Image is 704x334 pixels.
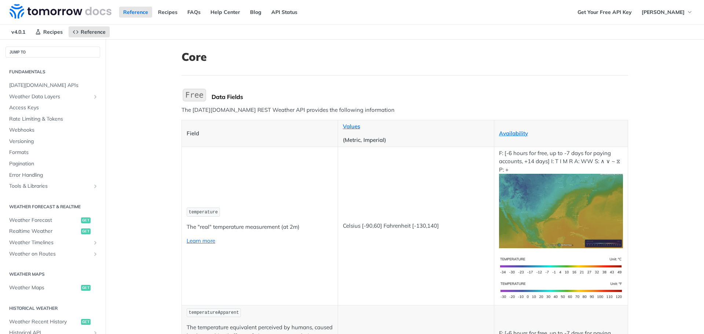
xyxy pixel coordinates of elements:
span: Error Handling [9,172,98,179]
a: Formats [5,147,100,158]
span: get [81,228,91,234]
a: Weather Data LayersShow subpages for Weather Data Layers [5,91,100,102]
span: get [81,285,91,291]
h2: Weather Maps [5,271,100,278]
span: Formats [9,149,98,156]
span: Pagination [9,160,98,168]
a: Weather TimelinesShow subpages for Weather Timelines [5,237,100,248]
a: Weather Mapsget [5,282,100,293]
span: Webhooks [9,126,98,134]
span: get [81,217,91,223]
p: Field [187,129,333,138]
a: Reference [119,7,152,18]
h2: Weather Forecast & realtime [5,203,100,210]
a: Realtime Weatherget [5,226,100,237]
a: Blog [246,7,265,18]
span: Rate Limiting & Tokens [9,115,98,123]
a: Recipes [31,26,67,37]
a: Pagination [5,158,100,169]
h1: Core [181,50,628,63]
p: (Metric, Imperial) [343,136,489,144]
code: temperature [187,208,220,217]
h2: Historical Weather [5,305,100,312]
a: Access Keys [5,102,100,113]
code: temperatureApparent [187,308,241,318]
a: Weather Forecastget [5,215,100,226]
button: Show subpages for Weather on Routes [92,251,98,257]
span: Weather on Routes [9,250,91,258]
span: get [81,319,91,325]
span: Expand image [499,262,623,269]
a: Recipes [154,7,181,18]
a: Availability [499,130,528,137]
button: [PERSON_NAME] [638,7,697,18]
span: Weather Recent History [9,318,79,326]
a: Tools & LibrariesShow subpages for Tools & Libraries [5,181,100,192]
a: Rate Limiting & Tokens [5,114,100,125]
a: Weather Recent Historyget [5,316,100,327]
p: The [DATE][DOMAIN_NAME] REST Weather API provides the following information [181,106,628,114]
div: Data Fields [212,93,628,100]
button: Show subpages for Tools & Libraries [92,183,98,189]
a: Reference [69,26,110,37]
a: Values [343,123,360,130]
a: Weather on RoutesShow subpages for Weather on Routes [5,249,100,260]
span: Recipes [43,29,63,35]
span: Weather Data Layers [9,93,91,100]
button: Show subpages for Weather Timelines [92,240,98,246]
p: Celsius [-90,60] Fahrenheit [-130,140] [343,222,489,230]
p: The "real" temperature measurement (at 2m) [187,223,333,231]
span: Weather Timelines [9,239,91,246]
span: Expand image [499,286,623,293]
a: Learn more [187,237,215,244]
img: Tomorrow.io Weather API Docs [10,4,111,19]
span: Versioning [9,138,98,145]
button: JUMP TO [5,47,100,58]
h2: Fundamentals [5,69,100,75]
span: Reference [81,29,106,35]
span: Tools & Libraries [9,183,91,190]
span: [DATE][DOMAIN_NAME] APIs [9,82,98,89]
button: Show subpages for Weather Data Layers [92,94,98,100]
span: Realtime Weather [9,228,79,235]
a: [DATE][DOMAIN_NAME] APIs [5,80,100,91]
a: Get Your Free API Key [573,7,636,18]
span: Weather Forecast [9,217,79,224]
a: API Status [267,7,301,18]
span: Expand image [499,207,623,214]
span: Weather Maps [9,284,79,291]
span: [PERSON_NAME] [642,9,685,15]
span: Access Keys [9,104,98,111]
a: Webhooks [5,125,100,136]
a: Help Center [206,7,244,18]
a: Versioning [5,136,100,147]
a: FAQs [183,7,205,18]
a: Error Handling [5,170,100,181]
span: v4.0.1 [7,26,29,37]
p: F: [-6 hours for free, up to -7 days for paying accounts, +14 days] I: T I M R A: WW S: ∧ ∨ ~ ⧖ P: + [499,149,623,248]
